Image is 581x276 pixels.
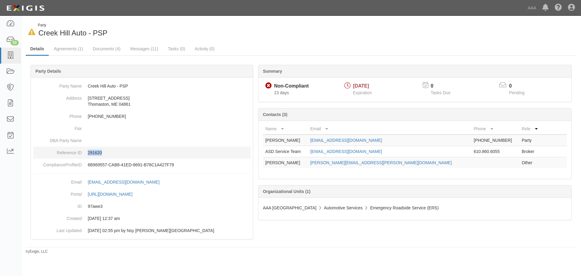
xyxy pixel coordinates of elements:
span: Creek Hill Auto - PSP [38,29,107,37]
span: Expiration [353,90,372,95]
a: [EMAIL_ADDRESS][DOMAIN_NAME] [310,138,382,143]
dt: Phone [33,110,82,119]
p: 0 [431,83,458,90]
th: Email [308,123,471,135]
b: Organizational Units (1) [263,189,310,194]
i: Non-Compliant [265,83,272,89]
div: Creek Hill Auto - PSP [26,23,297,38]
a: [PERSON_NAME][EMAIL_ADDRESS][PERSON_NAME][DOMAIN_NAME] [310,160,452,165]
dd: [STREET_ADDRESS] Thomaston, ME 04861 [33,92,251,110]
a: Documents (4) [88,43,125,55]
dt: ID [33,200,82,209]
dt: Address [33,92,82,101]
b: Contacts (3) [263,112,287,117]
th: Phone [471,123,520,135]
dt: Last Updated [33,224,82,234]
a: [URL][DOMAIN_NAME] [88,192,139,197]
i: Help Center - Complianz [555,4,562,12]
span: Pending [509,90,524,95]
dd: Creek Hill Auto - PSP [33,80,251,92]
div: 53 [11,40,19,45]
dt: Party Name [33,80,82,89]
td: Other [519,157,543,168]
span: Emergency Roadside Service (ERS) [370,205,438,210]
dt: DBA Party Name [33,135,82,144]
dt: Fax [33,122,82,131]
dd: [PHONE_NUMBER] [33,110,251,122]
td: [PERSON_NAME] [263,135,308,146]
dd: 97awe3 [33,200,251,212]
a: Agreements (1) [49,43,87,55]
td: Broker [519,146,543,157]
dt: Portal [33,188,82,197]
span: Since 08/26/2025 [274,90,289,95]
div: Party [38,23,107,28]
div: [EMAIL_ADDRESS][DOMAIN_NAME] [88,179,159,185]
small: by [26,249,48,254]
a: Messages (11) [126,43,163,55]
a: Details [26,43,49,56]
p: 0 [509,83,532,90]
p: 6B969557-CAB8-41ED-8691-B78C1A427F79 [88,162,251,168]
a: [EMAIL_ADDRESS][DOMAIN_NAME] [88,180,166,185]
td: [PHONE_NUMBER] [471,135,520,146]
th: Role [519,123,543,135]
td: 610.860.6055 [471,146,520,157]
span: Tasks Due [431,90,450,95]
dd: 03/10/2023 12:37 am [33,212,251,224]
a: AAA [525,2,539,14]
td: [PERSON_NAME] [263,157,308,168]
i: In Default since 09/09/2025 [28,29,35,35]
img: logo-5460c22ac91f19d4615b14bd174203de0afe785f0fc80cf4dbbc73dc1793850b.png [5,3,46,14]
dt: ComplianceProfileID [33,159,82,168]
a: Activity (0) [190,43,219,55]
a: Tasks (0) [163,43,190,55]
b: Summary [263,69,282,74]
a: Exigis, LLC [30,249,48,254]
th: Name [263,123,308,135]
span: Automotive Services [324,205,363,210]
td: ASD Service Team [263,146,308,157]
p: 291620 [88,150,251,156]
dd: 07/03/2025 02:55 pm by Nsy Archibong-Usoro [33,224,251,237]
div: Non-Compliant [274,83,309,90]
span: [DATE] [353,83,369,88]
td: Party [519,135,543,146]
span: AAA [GEOGRAPHIC_DATA] [263,205,317,210]
dt: Email [33,176,82,185]
b: Party Details [35,69,61,74]
dt: Created [33,212,82,221]
dt: Reference ID [33,147,82,156]
a: [EMAIL_ADDRESS][DOMAIN_NAME] [310,149,382,154]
